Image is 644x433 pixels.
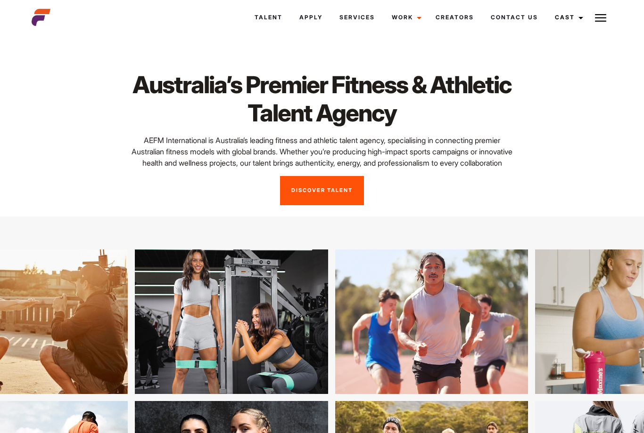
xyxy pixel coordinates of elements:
img: Burger icon [595,12,606,24]
p: AEFM International is Australia’s leading fitness and athletic talent agency, specialising in con... [130,135,514,168]
h1: Australia’s Premier Fitness & Athletic Talent Agency [130,71,514,127]
a: Discover Talent [280,176,364,205]
a: Talent [246,5,291,30]
img: cropped-aefm-brand-fav-22-square.png [32,8,50,27]
a: Creators [427,5,482,30]
a: Work [383,5,427,30]
a: Contact Us [482,5,546,30]
img: 1 [302,249,495,394]
a: Apply [291,5,331,30]
a: Cast [546,5,589,30]
img: asrdsd [102,249,295,394]
a: Services [331,5,383,30]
